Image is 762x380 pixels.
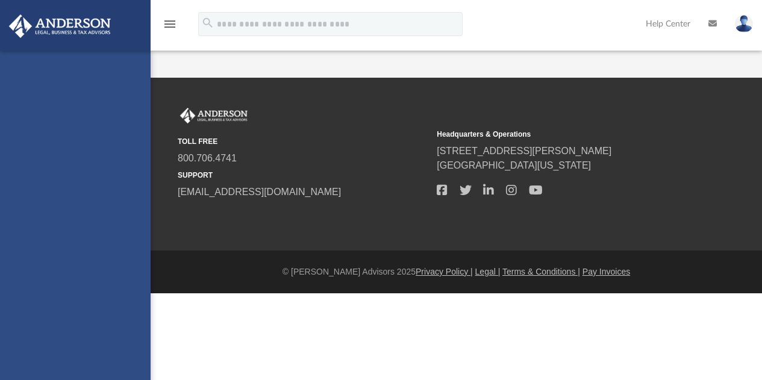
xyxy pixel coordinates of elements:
a: Terms & Conditions | [502,267,580,276]
small: SUPPORT [178,170,428,181]
img: User Pic [735,15,753,33]
small: Headquarters & Operations [437,129,687,140]
a: [GEOGRAPHIC_DATA][US_STATE] [437,160,591,170]
a: 800.706.4741 [178,153,237,163]
small: TOLL FREE [178,136,428,147]
img: Anderson Advisors Platinum Portal [5,14,114,38]
a: Legal | [475,267,501,276]
a: [STREET_ADDRESS][PERSON_NAME] [437,146,611,156]
a: menu [163,23,177,31]
img: Anderson Advisors Platinum Portal [178,108,250,123]
i: search [201,16,214,30]
a: Privacy Policy | [416,267,473,276]
a: Pay Invoices [582,267,630,276]
div: © [PERSON_NAME] Advisors 2025 [151,266,762,278]
i: menu [163,17,177,31]
a: [EMAIL_ADDRESS][DOMAIN_NAME] [178,187,341,197]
